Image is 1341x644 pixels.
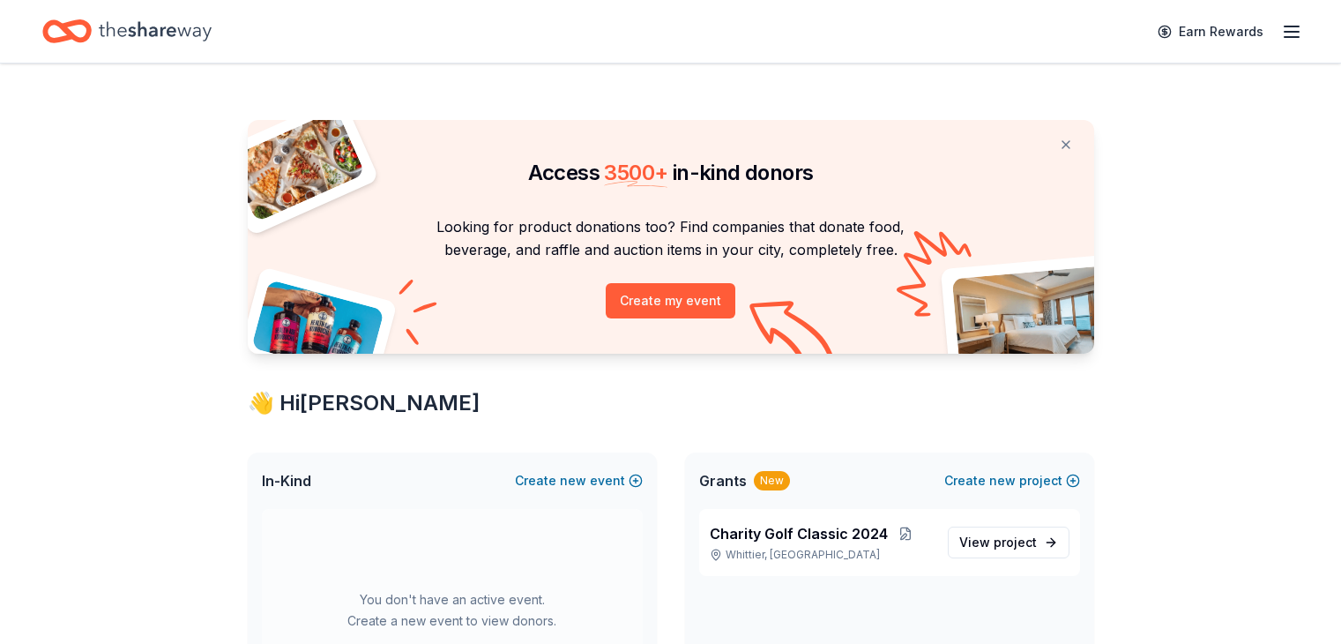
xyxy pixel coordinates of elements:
span: Charity Golf Classic 2024 [710,523,888,544]
p: Looking for product donations too? Find companies that donate food, beverage, and raffle and auct... [269,215,1073,262]
p: Whittier, [GEOGRAPHIC_DATA] [710,548,934,562]
div: New [754,471,790,490]
button: Create my event [606,283,735,318]
img: Curvy arrow [749,301,838,367]
img: Pizza [227,109,365,222]
a: View project [948,527,1069,558]
span: new [560,470,586,491]
span: View [959,532,1037,553]
button: Createnewevent [515,470,643,491]
div: 👋 Hi [PERSON_NAME] [248,389,1094,417]
span: In-Kind [262,470,311,491]
a: Earn Rewards [1147,16,1274,48]
a: Home [42,11,212,52]
span: Grants [699,470,747,491]
span: project [994,535,1037,550]
span: 3500 + [604,160,667,185]
span: Access in-kind donors [528,160,814,185]
button: Createnewproject [944,470,1080,491]
span: new [989,470,1016,491]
